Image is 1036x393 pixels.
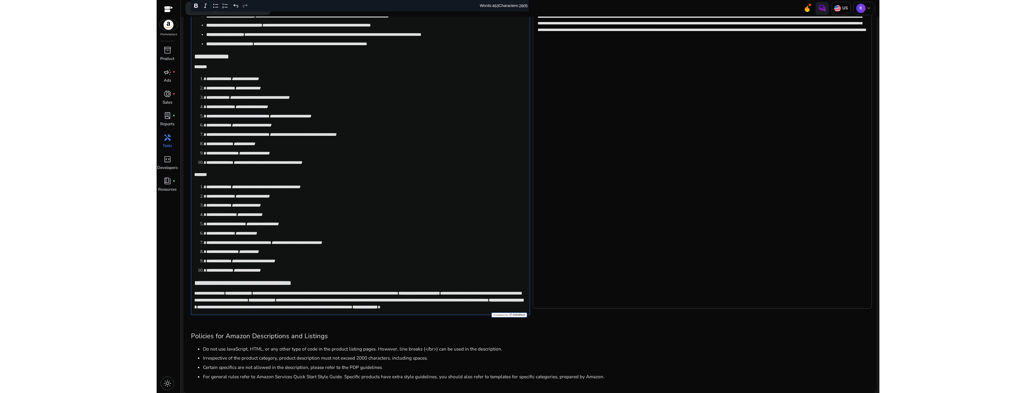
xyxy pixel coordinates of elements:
[203,354,869,361] li: Irrespective of the product category, product description must not exceed 2000 characters, includ...
[841,6,847,11] p: US
[157,176,178,198] a: book_4fiber_manual_recordResources
[163,143,172,149] p: Tools
[203,345,869,352] li: Do not use JavaScript, HTML, or any other type of code in the product listing pages. However, lin...
[160,20,178,30] img: amazon.svg
[158,187,176,193] p: Resources
[164,90,171,98] span: donut_small
[492,3,499,8] label: 463
[163,100,172,106] p: Sales
[157,89,178,111] a: donut_smallfiber_manual_recordSales
[160,32,177,37] p: Marketplace
[203,364,869,371] li: Certain specifics are not allowed in the description, please refer to the PDP guidelines
[173,180,175,182] span: fiber_manual_record
[160,56,174,62] p: Product
[164,112,171,120] span: lab_profile
[160,121,174,127] p: Reports
[157,165,178,171] p: Developers
[157,111,178,132] a: lab_profilefiber_manual_recordReports
[164,78,171,84] p: Ads
[157,67,178,89] a: campaignfiber_manual_recordAds
[519,3,528,8] label: 2805
[164,177,171,185] span: book_4
[191,4,199,12] span: search
[164,68,171,76] span: campaign
[173,114,175,117] span: fiber_manual_record
[157,154,178,176] a: code_blocksDevelopers
[164,379,171,387] span: light_mode
[164,155,171,163] span: code_blocks
[856,4,866,13] p: K
[480,2,528,10] div: Words: Characters:
[157,132,178,154] a: handymanTools
[834,5,841,12] img: us.svg
[157,45,178,67] a: inventory_2Product
[164,134,171,142] span: handyman
[173,71,175,73] span: fiber_manual_record
[164,46,171,54] span: inventory_2
[173,93,175,95] span: fiber_manual_record
[866,6,872,11] span: keyboard_arrow_down
[493,314,508,317] span: Powered by
[203,373,869,380] li: For general rules refer to Amazon Services Quick Start Style Guide. Specific products have extra ...
[191,332,869,340] h3: Policies for Amazon Descriptions and Listings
